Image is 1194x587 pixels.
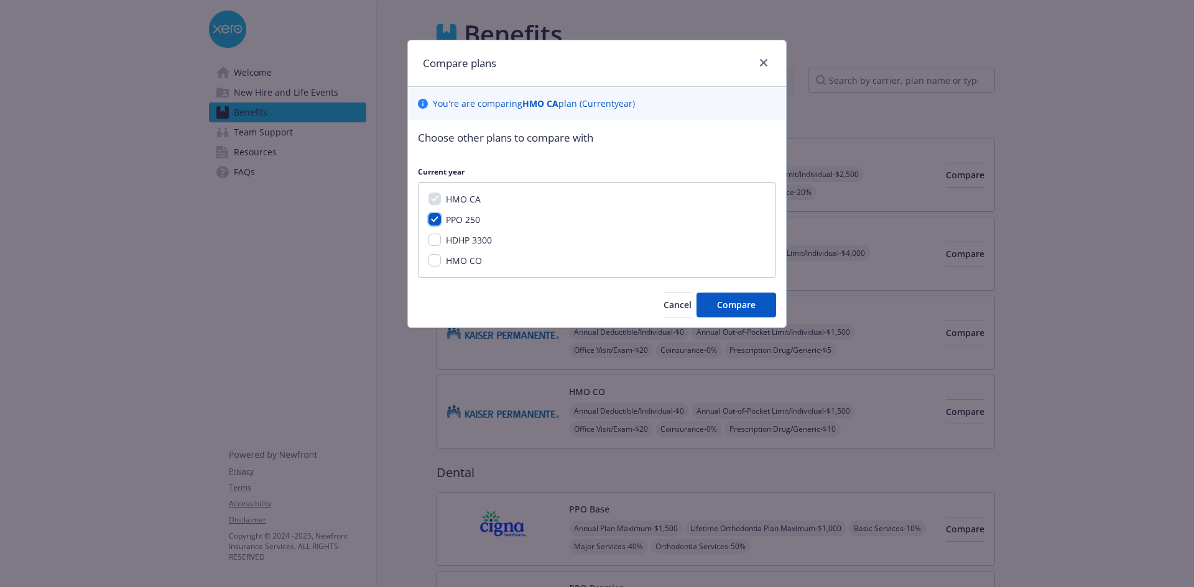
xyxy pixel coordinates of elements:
[446,193,481,205] span: HMO CA
[446,255,482,266] span: HMO CO
[433,97,635,110] p: You ' re are comparing plan ( Current year)
[418,130,776,146] p: Choose other plans to compare with
[696,293,776,317] button: Compare
[446,214,480,225] span: PPO 250
[522,98,558,109] b: HMO CA
[664,293,692,317] button: Cancel
[664,299,692,311] span: Cancel
[418,166,776,177] p: Current year
[446,234,492,246] span: HDHP 3300
[717,299,756,311] span: Compare
[423,55,496,71] h1: Compare plans
[756,55,771,70] a: close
